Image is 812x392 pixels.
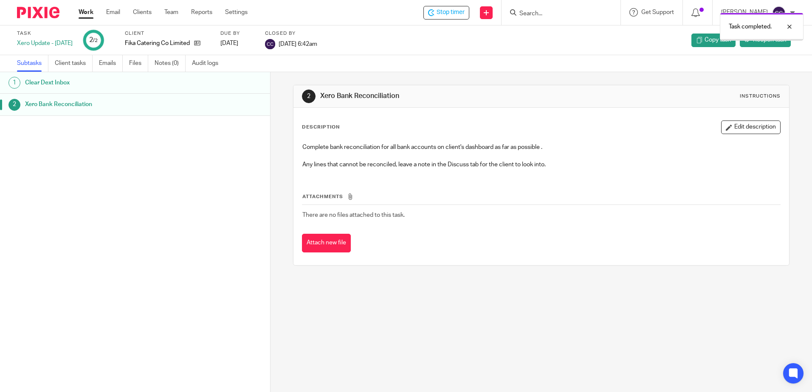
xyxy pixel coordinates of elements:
[8,77,20,89] div: 1
[225,8,248,17] a: Settings
[17,30,73,37] label: Task
[265,30,317,37] label: Closed by
[8,99,20,111] div: 2
[17,39,73,48] div: Xero Update - [DATE]
[164,8,178,17] a: Team
[220,30,254,37] label: Due by
[25,98,183,111] h1: Xero Bank Reconciliation
[125,39,190,48] p: Fika Catering Co Limited
[133,8,152,17] a: Clients
[99,55,123,72] a: Emails
[729,22,772,31] p: Task completed.
[191,8,212,17] a: Reports
[302,234,351,253] button: Attach new file
[93,38,98,43] small: /2
[17,7,59,18] img: Pixie
[302,160,780,169] p: Any lines that cannot be reconciled, leave a note in the Discuss tab for the client to look into.
[25,76,183,89] h1: Clear Dext Inbox
[772,6,786,20] img: svg%3E
[106,8,120,17] a: Email
[279,41,317,47] span: [DATE] 6:42am
[302,124,340,131] p: Description
[155,55,186,72] a: Notes (0)
[17,55,48,72] a: Subtasks
[721,120,781,134] button: Edit description
[302,90,316,103] div: 2
[192,55,225,72] a: Audit logs
[265,39,275,49] img: svg%3E
[302,194,343,199] span: Attachments
[740,93,781,100] div: Instructions
[302,143,780,151] p: Complete bank reconciliation for all bank accounts on client's dashboard as far as possible .
[320,92,559,101] h1: Xero Bank Reconciliation
[220,39,254,48] div: [DATE]
[79,8,93,17] a: Work
[55,55,93,72] a: Client tasks
[129,55,148,72] a: Files
[125,30,210,37] label: Client
[423,6,469,20] div: Fika Catering Co Limited - Xero Update - Wednesday
[302,212,405,218] span: There are no files attached to this task.
[89,35,98,45] div: 2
